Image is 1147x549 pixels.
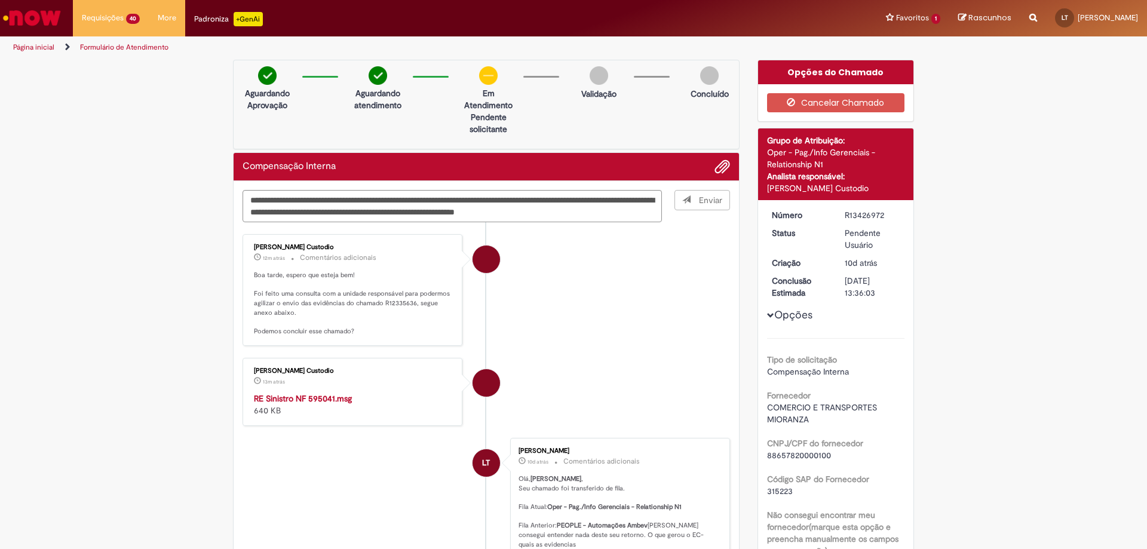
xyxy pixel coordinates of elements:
dt: Criação [763,257,836,269]
span: 40 [126,14,140,24]
div: 640 KB [254,392,453,416]
img: circle-minus.png [479,66,498,85]
div: [PERSON_NAME] Custodio [254,367,453,375]
button: Cancelar Chamado [767,93,905,112]
span: 10d atrás [528,458,548,465]
span: Favoritos [896,12,929,24]
span: 13m atrás [263,378,285,385]
time: 19/08/2025 08:58:43 [845,257,877,268]
span: COMERCIO E TRANSPORTES MIORANZA [767,402,879,425]
a: Página inicial [13,42,54,52]
span: Compensação Interna [767,366,849,377]
span: Rascunhos [968,12,1011,23]
img: check-circle-green.png [369,66,387,85]
p: Concluído [691,88,729,100]
img: check-circle-green.png [258,66,277,85]
textarea: Digite sua mensagem aqui... [243,190,662,222]
div: Grupo de Atribuição: [767,134,905,146]
p: Boa tarde, espero que esteja bem! Foi feito uma consulta com a unidade responsável para podermos ... [254,271,453,336]
b: Oper - Pag./Info Gerenciais - Relationship N1 [547,502,682,511]
div: [PERSON_NAME] Custodio [254,244,453,251]
span: 1 [931,14,940,24]
div: Oper - Pag./Info Gerenciais - Relationship N1 [767,146,905,170]
div: [DATE] 13:36:03 [845,275,900,299]
div: Padroniza [194,12,263,26]
b: Fornecedor [767,390,811,401]
p: Aguardando Aprovação [238,87,296,111]
small: Comentários adicionais [563,456,640,467]
p: Pendente solicitante [459,111,517,135]
time: 19/08/2025 09:36:03 [528,458,548,465]
span: 12m atrás [263,254,285,262]
h2: Compensação Interna Histórico de tíquete [243,161,336,172]
span: [PERSON_NAME] [1078,13,1138,23]
span: More [158,12,176,24]
span: 10d atrás [845,257,877,268]
p: +GenAi [234,12,263,26]
img: ServiceNow [1,6,63,30]
p: Validação [581,88,617,100]
time: 28/08/2025 14:14:49 [263,254,285,262]
img: img-circle-grey.png [590,66,608,85]
b: [PERSON_NAME] [530,474,581,483]
ul: Trilhas de página [9,36,756,59]
div: [PERSON_NAME] Custodio [767,182,905,194]
img: img-circle-grey.png [700,66,719,85]
p: Aguardando atendimento [349,87,407,111]
b: Tipo de solicitação [767,354,837,365]
b: CNPJ/CPF do fornecedor [767,438,863,449]
span: 315223 [767,486,793,496]
p: Em Atendimento [459,87,517,111]
a: RE Sinistro NF 595041.msg [254,393,352,404]
b: Código SAP do Fornecedor [767,474,869,484]
div: Igor Alexandre Custodio [473,246,500,273]
button: Adicionar anexos [714,159,730,174]
div: Pendente Usuário [845,227,900,251]
span: 88657820000100 [767,450,831,461]
a: Rascunhos [958,13,1011,24]
dt: Status [763,227,836,239]
div: Analista responsável: [767,170,905,182]
dt: Conclusão Estimada [763,275,836,299]
div: [PERSON_NAME] [519,447,717,455]
span: LT [482,449,490,477]
div: Luiz Toscan [473,449,500,477]
b: PEOPLE - Automações Ambev [557,521,648,530]
div: 19/08/2025 08:58:43 [845,257,900,269]
span: Requisições [82,12,124,24]
small: Comentários adicionais [300,253,376,263]
span: LT [1062,14,1068,22]
dt: Número [763,209,836,221]
a: Formulário de Atendimento [80,42,168,52]
div: Opções do Chamado [758,60,914,84]
div: R13426972 [845,209,900,221]
div: Igor Alexandre Custodio [473,369,500,397]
